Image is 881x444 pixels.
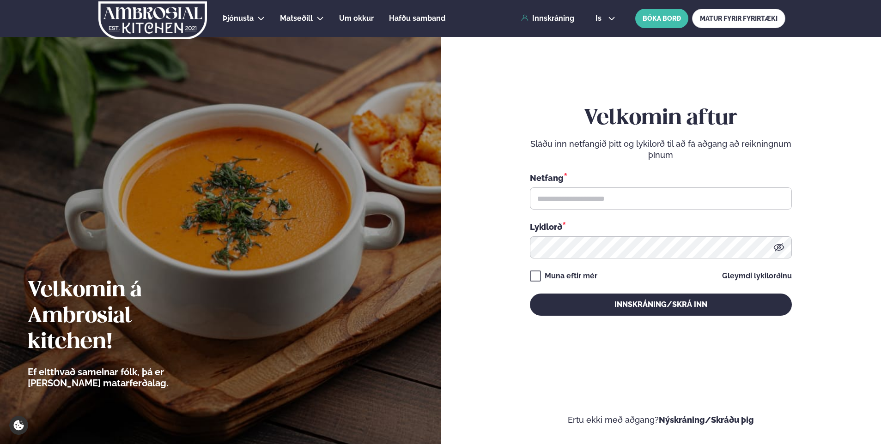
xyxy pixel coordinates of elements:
[339,14,374,23] span: Um okkur
[659,415,754,425] a: Nýskráning/Skráðu þig
[28,278,219,355] h2: Velkomin á Ambrosial kitchen!
[530,172,792,184] div: Netfang
[389,14,445,23] span: Hafðu samband
[97,1,208,39] img: logo
[223,14,254,23] span: Þjónusta
[468,414,854,426] p: Ertu ekki með aðgang?
[588,15,623,22] button: is
[28,366,219,389] p: Ef eitthvað sameinar fólk, þá er [PERSON_NAME] matarferðalag.
[530,138,792,161] p: Sláðu inn netfangið þitt og lykilorð til að fá aðgang að reikningnum þínum
[692,9,785,28] a: MATUR FYRIR FYRIRTÆKI
[521,14,574,23] a: Innskráning
[722,272,792,280] a: Gleymdi lykilorðinu
[530,294,792,316] button: Innskráning/Skrá inn
[280,14,313,23] span: Matseðill
[223,13,254,24] a: Þjónusta
[389,13,445,24] a: Hafðu samband
[339,13,374,24] a: Um okkur
[635,9,688,28] button: BÓKA BORÐ
[595,15,604,22] span: is
[9,416,28,435] a: Cookie settings
[530,221,792,233] div: Lykilorð
[530,106,792,132] h2: Velkomin aftur
[280,13,313,24] a: Matseðill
